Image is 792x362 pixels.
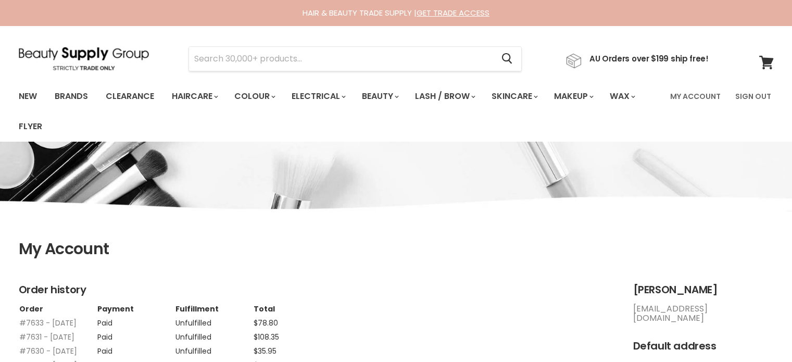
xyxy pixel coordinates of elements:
[633,303,708,324] a: [EMAIL_ADDRESS][DOMAIN_NAME]
[633,340,774,352] h2: Default address
[97,304,175,314] th: Payment
[164,85,224,107] a: Haircare
[6,81,787,142] nav: Main
[11,81,664,142] ul: Main menu
[407,85,482,107] a: Lash / Brow
[254,318,278,328] span: $78.80
[417,7,489,18] a: GET TRADE ACCESS
[602,85,642,107] a: Wax
[47,85,96,107] a: Brands
[254,346,276,356] span: $35.95
[188,46,522,71] form: Product
[175,304,253,314] th: Fulfillment
[546,85,600,107] a: Makeup
[97,328,175,342] td: Paid
[11,116,50,138] a: Flyer
[19,284,612,296] h2: Order history
[175,328,253,342] td: Unfulfilled
[729,85,777,107] a: Sign Out
[19,304,97,314] th: Order
[19,240,774,258] h1: My Account
[633,284,774,296] h2: [PERSON_NAME]
[175,314,253,328] td: Unfulfilled
[6,8,787,18] div: HAIR & BEAUTY TRADE SUPPLY |
[97,342,175,356] td: Paid
[664,85,727,107] a: My Account
[484,85,544,107] a: Skincare
[227,85,282,107] a: Colour
[253,304,331,314] th: Total
[354,85,405,107] a: Beauty
[97,314,175,328] td: Paid
[189,47,494,71] input: Search
[175,342,253,356] td: Unfulfilled
[19,332,74,342] a: #7631 - [DATE]
[284,85,352,107] a: Electrical
[98,85,162,107] a: Clearance
[11,85,45,107] a: New
[494,47,521,71] button: Search
[19,318,77,328] a: #7633 - [DATE]
[740,313,782,352] iframe: Gorgias live chat messenger
[254,332,279,342] span: $108.35
[19,346,77,356] a: #7630 - [DATE]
